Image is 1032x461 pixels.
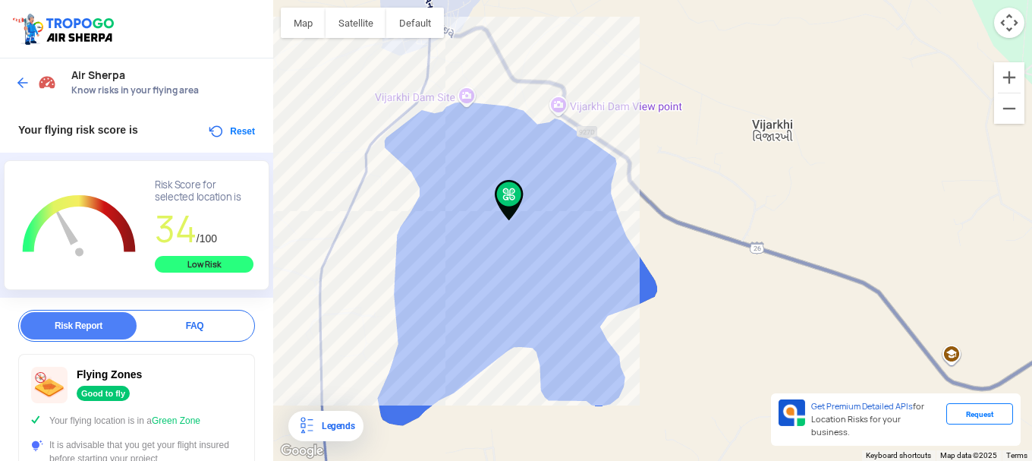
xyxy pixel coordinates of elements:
[155,256,253,273] div: Low Risk
[866,450,931,461] button: Keyboard shortcuts
[805,399,946,440] div: for Location Risks for your business.
[197,232,217,245] span: /100
[16,179,143,274] g: Chart
[1006,451,1027,459] a: Terms
[326,8,386,38] button: Show satellite imagery
[940,451,997,459] span: Map data ©2025
[155,179,253,204] div: Risk Score for selected location is
[77,368,142,380] span: Flying Zones
[18,124,138,136] span: Your flying risk score is
[155,205,197,253] span: 34
[38,73,56,91] img: Risk Scores
[77,386,130,401] div: Good to fly
[11,11,119,46] img: ic_tgdronemaps.svg
[277,441,327,461] a: Open this area in Google Maps (opens a new window)
[71,69,258,81] span: Air Sherpa
[152,415,200,426] span: Green Zone
[71,84,258,96] span: Know risks in your flying area
[994,8,1024,38] button: Map camera controls
[994,93,1024,124] button: Zoom out
[31,414,242,428] div: Your flying location is in a
[946,403,1013,425] div: Request
[297,417,316,435] img: Legends
[316,417,354,435] div: Legends
[281,8,326,38] button: Show street map
[20,312,137,339] div: Risk Report
[277,441,327,461] img: Google
[779,399,805,426] img: Premium APIs
[207,122,255,141] button: Reset
[137,312,253,339] div: FAQ
[31,367,68,403] img: ic_nofly.svg
[994,62,1024,93] button: Zoom in
[811,401,913,412] span: Get Premium Detailed APIs
[15,75,30,90] img: ic_arrow_back_blue.svg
